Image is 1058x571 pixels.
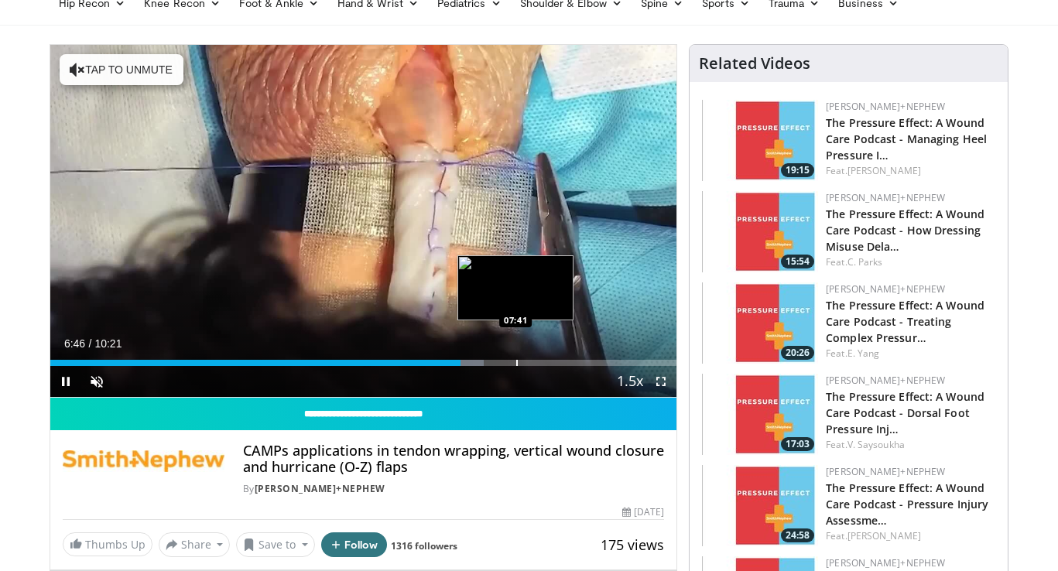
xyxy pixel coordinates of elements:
[159,532,231,557] button: Share
[826,207,984,254] a: The Pressure Effect: A Wound Care Podcast - How Dressing Misuse Dela…
[781,346,814,360] span: 20:26
[63,532,152,556] a: Thumbs Up
[50,366,81,397] button: Pause
[699,54,810,73] h4: Related Videos
[702,191,818,272] a: 15:54
[826,282,945,296] a: [PERSON_NAME]+Nephew
[826,438,995,452] div: Feat.
[702,465,818,546] img: 2a658e12-bd38-46e9-9f21-8239cc81ed40.150x105_q85_crop-smart_upscale.jpg
[847,164,921,177] a: [PERSON_NAME]
[243,482,664,496] div: By
[702,465,818,546] a: 24:58
[255,482,385,495] a: [PERSON_NAME]+Nephew
[826,529,995,543] div: Feat.
[847,529,921,542] a: [PERSON_NAME]
[615,366,645,397] button: Playback Rate
[60,54,183,85] button: Tap to unmute
[702,282,818,364] img: 5dccabbb-5219-43eb-ba82-333b4a767645.150x105_q85_crop-smart_upscale.jpg
[702,282,818,364] a: 20:26
[81,366,112,397] button: Unmute
[702,374,818,455] a: 17:03
[321,532,388,557] button: Follow
[826,389,984,436] a: The Pressure Effect: A Wound Care Podcast - Dorsal Foot Pressure Inj…
[50,360,677,366] div: Progress Bar
[826,115,987,162] a: The Pressure Effect: A Wound Care Podcast - Managing Heel Pressure I…
[826,298,984,345] a: The Pressure Effect: A Wound Care Podcast - Treating Complex Pressur…
[89,337,92,350] span: /
[847,255,883,268] a: C. Parks
[781,437,814,451] span: 17:03
[826,191,945,204] a: [PERSON_NAME]+Nephew
[457,255,574,320] img: image.jpeg
[702,100,818,181] img: 60a7b2e5-50df-40c4-868a-521487974819.150x105_q85_crop-smart_upscale.jpg
[781,255,814,268] span: 15:54
[645,366,676,397] button: Fullscreen
[826,374,945,387] a: [PERSON_NAME]+Nephew
[781,163,814,177] span: 19:15
[826,347,995,361] div: Feat.
[702,374,818,455] img: d68379d8-97de-484f-9076-f39c80eee8eb.150x105_q85_crop-smart_upscale.jpg
[847,347,880,360] a: E. Yang
[702,191,818,272] img: 61e02083-5525-4adc-9284-c4ef5d0bd3c4.150x105_q85_crop-smart_upscale.jpg
[826,465,945,478] a: [PERSON_NAME]+Nephew
[622,505,664,519] div: [DATE]
[50,45,677,398] video-js: Video Player
[826,164,995,178] div: Feat.
[847,438,905,451] a: V. Saysoukha
[94,337,122,350] span: 10:21
[243,443,664,476] h4: CAMPs applications in tendon wrapping, vertical wound closure and hurricane (O-Z) flaps
[826,556,945,569] a: [PERSON_NAME]+Nephew
[601,535,664,554] span: 175 views
[63,443,224,480] img: Smith+Nephew
[702,100,818,181] a: 19:15
[826,480,988,528] a: The Pressure Effect: A Wound Care Podcast - Pressure Injury Assessme…
[236,532,315,557] button: Save to
[64,337,85,350] span: 6:46
[826,100,945,113] a: [PERSON_NAME]+Nephew
[826,255,995,269] div: Feat.
[391,539,457,552] a: 1316 followers
[781,528,814,542] span: 24:58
